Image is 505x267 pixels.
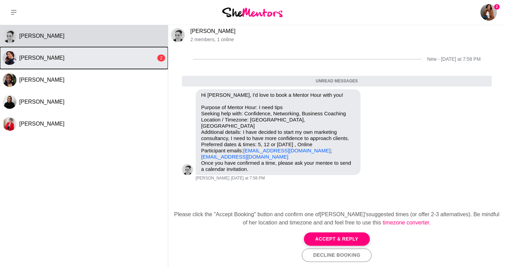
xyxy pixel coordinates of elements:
[3,73,16,87] img: G
[3,29,16,43] div: Erin
[196,176,230,181] span: [PERSON_NAME]
[157,55,165,61] div: 2
[201,160,355,172] p: Once you have confirmed a time, please ask your mentee to send a calendar invitation.
[3,51,16,65] div: Richa Joshi
[3,29,16,43] img: E
[3,95,16,109] div: Cara Gleeson
[302,248,371,262] button: Decline Booking
[201,92,355,98] p: Hi [PERSON_NAME], I'd love to book a Mentor Hour with you!
[3,117,16,131] img: K
[243,148,330,153] a: [EMAIL_ADDRESS][DOMAIN_NAME]
[182,76,492,87] div: Unread messages
[19,77,65,83] span: [PERSON_NAME]
[190,28,236,34] a: [PERSON_NAME]
[3,95,16,109] img: C
[19,55,65,61] span: [PERSON_NAME]
[201,104,355,160] p: Purpose of Mentor Hour: I need tips Seeking help with: Confidence, Networking, Business Coaching ...
[3,117,16,131] div: Kat Milner
[222,8,283,17] img: She Mentors Logo
[427,56,481,62] div: New - [DATE] at 7:58 PM
[304,232,370,246] button: Accept & Reply
[182,164,193,175] img: E
[174,210,500,227] div: Please click the "Accept Booking" button and confirm one of [PERSON_NAME]'s suggested times (or o...
[231,176,265,181] time: 2025-09-02T09:58:40.202Z
[190,37,502,43] p: 2 members , 1 online
[3,73,16,87] div: Getrude Mereki
[3,51,16,65] img: R
[19,99,65,105] span: [PERSON_NAME]
[171,28,185,42] div: Erin
[171,28,185,42] img: E
[19,33,65,39] span: [PERSON_NAME]
[19,121,65,127] span: [PERSON_NAME]
[201,154,288,160] a: [EMAIL_ADDRESS][DOMAIN_NAME]
[383,220,431,225] a: timezone converter.
[182,164,193,175] div: Erin
[480,4,497,21] img: Orine Silveira-McCuskey
[480,4,497,21] a: Orine Silveira-McCuskey2
[494,4,500,10] span: 2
